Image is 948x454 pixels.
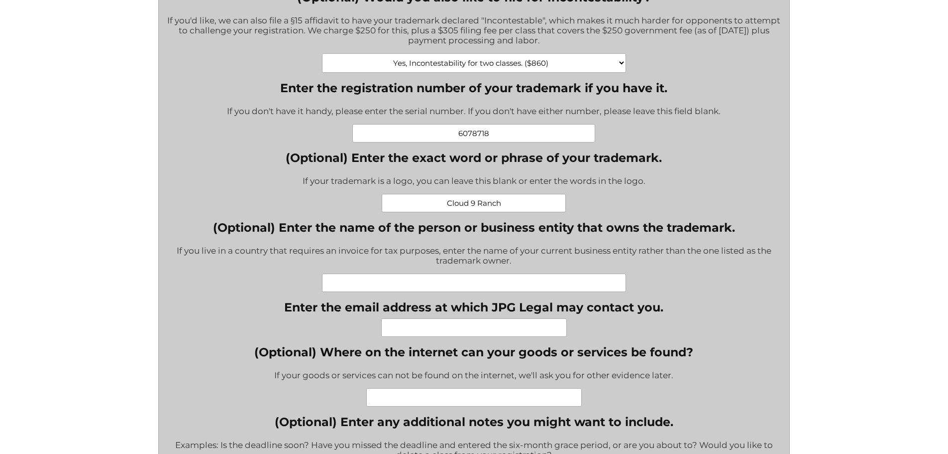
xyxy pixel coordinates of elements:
[227,81,721,95] label: Enter the registration number of your trademark if you have it.
[166,220,782,235] label: (Optional) Enter the name of the person or business entity that owns the trademark.
[227,100,721,124] div: If you don't have it handy, please enter the serial number. If you don't have either number, plea...
[254,345,693,359] label: (Optional) Where on the internet can your goods or services be found?
[254,364,693,388] div: If your goods or services can not be found on the internet, we'll ask you for other evidence later.
[286,169,662,194] div: If your trademark is a logo, you can leave this blank or enter the words in the logo.
[166,239,782,274] div: If you live in a country that requires an invoice for tax purposes, enter the name of your curren...
[166,9,782,53] div: If you'd like, we can also file a §15 affidavit to have your trademark declared "Incontestable", ...
[284,300,663,314] label: Enter the email address at which JPG Legal may contact you.
[286,151,662,165] label: (Optional) Enter the exact word or phrase of your trademark.
[166,415,782,429] label: (Optional) Enter any additional notes you might want to include.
